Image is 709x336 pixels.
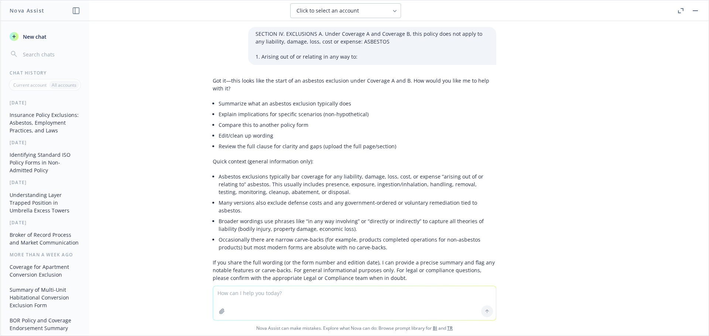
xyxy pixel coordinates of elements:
button: Broker of Record Process and Market Communication [7,229,83,249]
button: Identifying Standard ISO Policy Forms in Non-Admitted Policy [7,149,83,176]
li: Compare this to another policy form [219,119,496,130]
span: Click to select an account [297,7,359,14]
li: Asbestos exclusions typically bar coverage for any liability, damage, loss, cost, or expense “ari... [219,171,496,197]
button: New chat [7,30,83,43]
div: [DATE] [1,219,89,226]
p: If you share the full wording (or the form number and edition date), I can provide a precise summ... [213,259,496,282]
li: Broader wordings use phrases like “in any way involving” or “directly or indirectly” to capture a... [219,216,496,234]
button: Summary of Multi-Unit Habitational Conversion Exclusion Form [7,284,83,311]
div: [DATE] [1,139,89,146]
span: New chat [21,33,47,41]
p: Quick context (general information only): [213,157,496,165]
li: Arising out of or relating in any way to: [261,51,489,62]
p: Got it—this looks like the start of an asbestos exclusion under Coverage A and B. How would you l... [213,77,496,92]
div: [DATE] [1,179,89,186]
p: All accounts [52,82,76,88]
li: Many versions also exclude defense costs and any government-ordered or voluntary remediation tied... [219,197,496,216]
p: Current account [13,82,47,88]
div: More than a week ago [1,252,89,258]
li: Summarize what an asbestos exclusion typically does [219,98,496,109]
button: Coverage for Apartment Conversion Exclusion [7,261,83,281]
button: BOR Policy and Coverage Endorsement Summary [7,314,83,334]
a: TR [447,325,453,331]
h1: Nova Assist [10,7,44,14]
li: Review the full clause for clarity and gaps (upload the full page/section) [219,141,496,152]
li: Explain implications for specific scenarios (non-hypothetical) [219,109,496,119]
div: [DATE] [1,100,89,106]
p: SECTION IV. EXCLUSIONS A. Under Coverage A and Coverage B, this policy does not apply to any liab... [256,30,489,45]
span: Nova Assist can make mistakes. Explore what Nova can do: Browse prompt library for and [3,321,706,336]
button: Insurance Policy Exclusions: Asbestos, Employment Practices, and Laws [7,109,83,136]
li: Edit/clean up wording [219,130,496,141]
div: Chat History [1,70,89,76]
li: Occasionally there are narrow carve-backs (for example, products completed operations for non-asb... [219,234,496,253]
input: Search chats [21,49,80,59]
button: Understanding Layer Trapped Position in Umbrella Excess Towers [7,189,83,217]
button: Click to select an account [290,3,401,18]
a: BI [433,325,437,331]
